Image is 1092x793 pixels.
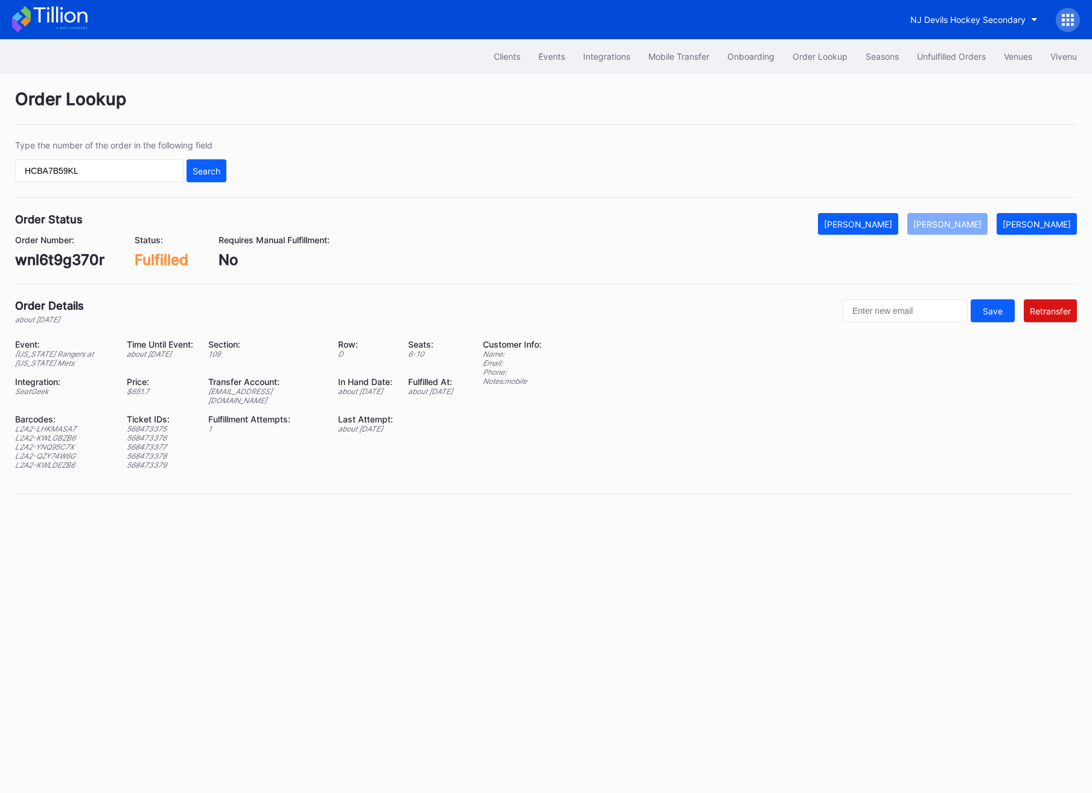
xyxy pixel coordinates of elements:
[408,387,453,396] div: about [DATE]
[219,235,330,245] div: Requires Manual Fulfillment:
[483,377,541,386] div: Notes: mobile
[338,387,393,396] div: about [DATE]
[15,460,112,470] div: L2A2-KWLDEZB6
[15,349,112,368] div: [US_STATE] Rangers at [US_STATE] Mets
[127,442,193,451] div: 568473377
[127,433,193,442] div: 568473376
[718,45,784,68] button: Onboarding
[483,349,541,358] div: Name:
[866,51,899,62] div: Seasons
[529,45,574,68] button: Events
[857,45,908,68] button: Seasons
[483,339,541,349] div: Customer Info:
[494,51,520,62] div: Clients
[15,339,112,349] div: Event:
[127,460,193,470] div: 568473379
[538,51,565,62] div: Events
[208,387,324,405] div: [EMAIL_ADDRESS][DOMAIN_NAME]
[583,51,630,62] div: Integrations
[995,45,1041,68] button: Venues
[338,339,393,349] div: Row:
[208,339,324,349] div: Section:
[408,377,453,387] div: Fulfilled At:
[15,424,112,433] div: L2A2-LHKMASA7
[135,251,188,269] div: Fulfilled
[639,45,718,68] button: Mobile Transfer
[1003,219,1071,229] div: [PERSON_NAME]
[917,51,986,62] div: Unfulfilled Orders
[15,140,226,150] div: Type the number of the order in the following field
[1050,51,1077,62] div: Vivenu
[483,368,541,377] div: Phone:
[408,339,453,349] div: Seats:
[15,451,112,460] div: L2A2-QZY74W6G
[15,235,104,245] div: Order Number:
[997,213,1077,235] button: [PERSON_NAME]
[648,51,709,62] div: Mobile Transfer
[15,299,84,312] div: Order Details
[483,358,541,368] div: Email:
[193,166,220,176] div: Search
[208,349,324,358] div: 109
[338,349,393,358] div: D
[208,414,324,424] div: Fulfillment Attempts:
[1030,306,1071,316] div: Retransfer
[127,424,193,433] div: 568473375
[574,45,639,68] button: Integrations
[15,433,112,442] div: L2A2-KWLGBZB6
[127,387,193,396] div: $ 651.7
[127,339,193,349] div: Time Until Event:
[913,219,982,229] div: [PERSON_NAME]
[338,424,393,433] div: about [DATE]
[15,442,112,451] div: L2A2-YNQ95C7X
[127,349,193,358] div: about [DATE]
[907,213,988,235] button: [PERSON_NAME]
[908,45,995,68] button: Unfulfilled Orders
[127,414,193,424] div: Ticket IDs:
[1004,51,1032,62] div: Venues
[910,14,1026,25] div: NJ Devils Hockey Secondary
[187,159,226,182] button: Search
[15,414,112,424] div: Barcodes:
[15,377,112,387] div: Integration:
[219,251,330,269] div: No
[15,315,84,324] div: about [DATE]
[208,424,324,433] div: 1
[784,45,857,68] button: Order Lookup
[983,306,1003,316] div: Save
[727,51,774,62] div: Onboarding
[15,159,184,182] input: GT59662
[15,387,112,396] div: SeatGeek
[485,45,529,68] button: Clients
[338,414,393,424] div: Last Attempt:
[208,377,324,387] div: Transfer Account:
[15,213,83,226] div: Order Status
[824,219,892,229] div: [PERSON_NAME]
[1024,299,1077,322] button: Retransfer
[901,8,1047,31] button: NJ Devils Hockey Secondary
[818,213,898,235] button: [PERSON_NAME]
[1041,45,1086,68] button: Vivenu
[408,349,453,358] div: 6 - 10
[135,235,188,245] div: Status:
[843,299,968,322] input: Enter new email
[338,377,393,387] div: In Hand Date:
[127,377,193,387] div: Price:
[793,51,848,62] div: Order Lookup
[127,451,193,460] div: 568473378
[15,89,1077,125] div: Order Lookup
[971,299,1015,322] button: Save
[15,251,104,269] div: wnl6t9g370r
